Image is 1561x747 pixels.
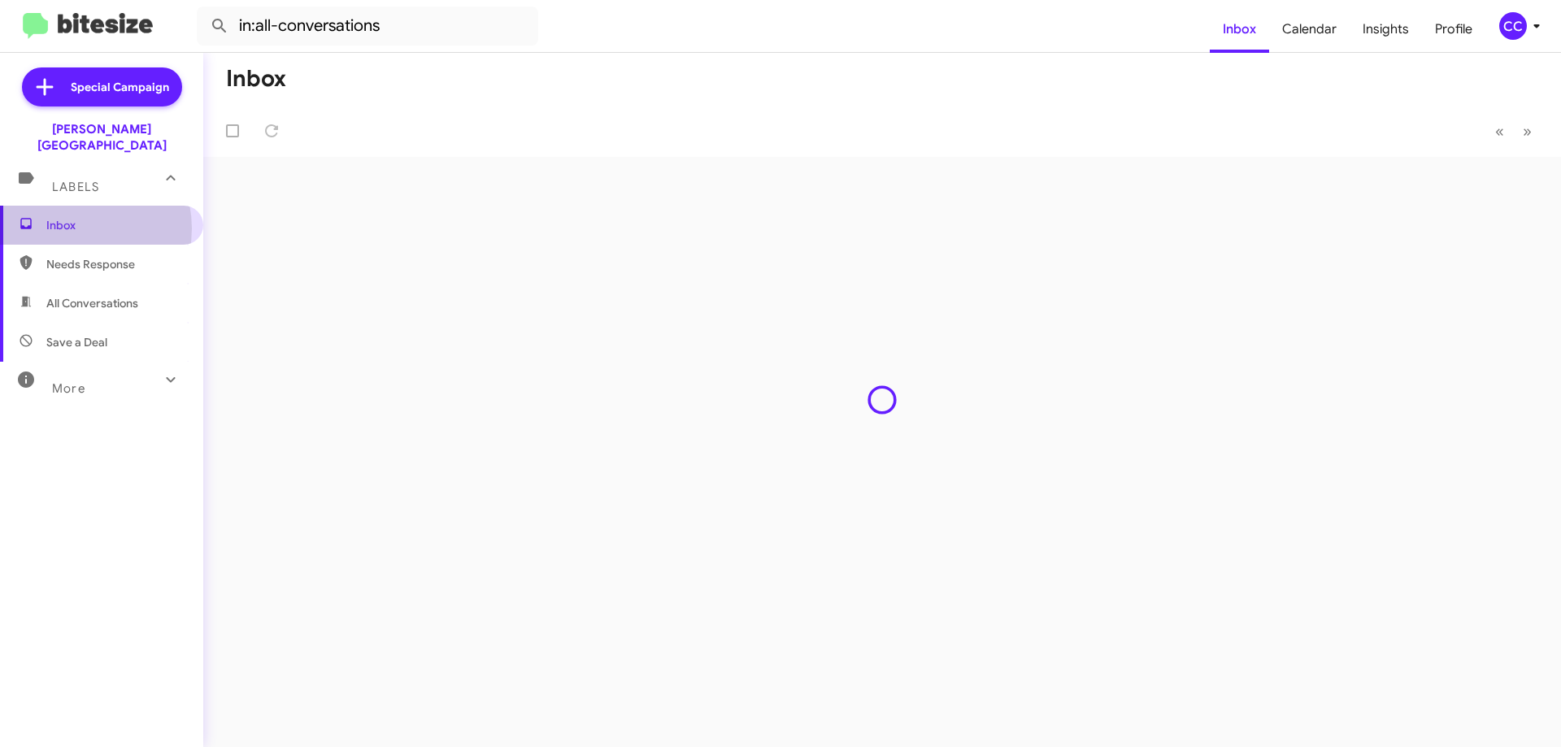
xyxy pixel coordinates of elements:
span: Save a Deal [46,334,107,350]
span: Special Campaign [71,79,169,95]
a: Profile [1422,6,1485,53]
input: Search [197,7,538,46]
div: CC [1499,12,1527,40]
nav: Page navigation example [1486,115,1541,148]
a: Calendar [1269,6,1350,53]
span: All Conversations [46,295,138,311]
button: CC [1485,12,1543,40]
span: Needs Response [46,256,185,272]
h1: Inbox [226,66,286,92]
button: Previous [1485,115,1514,148]
span: « [1495,121,1504,141]
a: Special Campaign [22,67,182,106]
span: More [52,381,85,396]
span: » [1523,121,1532,141]
span: Inbox [46,217,185,233]
a: Insights [1350,6,1422,53]
a: Inbox [1210,6,1269,53]
button: Next [1513,115,1541,148]
span: Labels [52,180,99,194]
